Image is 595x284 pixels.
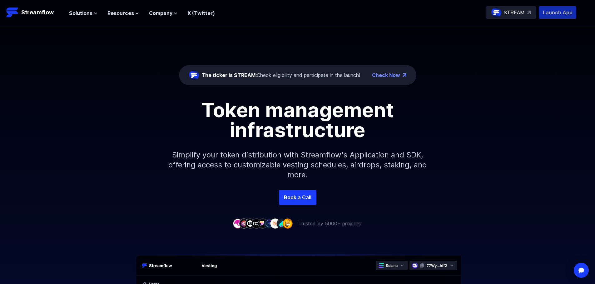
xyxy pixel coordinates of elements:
img: company-7 [270,219,280,228]
div: Check eligibility and participate in the launch! [201,71,360,79]
a: Check Now [372,71,400,79]
img: company-3 [245,219,255,228]
img: company-9 [283,219,293,228]
img: top-right-arrow.svg [527,11,531,14]
button: Company [149,9,177,17]
img: streamflow-logo-circle.png [491,7,501,17]
span: The ticker is STREAM: [201,72,257,78]
img: company-2 [239,219,249,228]
img: streamflow-logo-circle.png [189,70,199,80]
button: Resources [107,9,139,17]
p: Simplify your token distribution with Streamflow's Application and SDK, offering access to custom... [163,140,432,190]
img: Streamflow Logo [6,6,19,19]
button: Solutions [69,9,97,17]
span: Company [149,9,172,17]
img: company-6 [264,219,274,228]
span: Solutions [69,9,92,17]
button: Launch App [539,6,576,19]
a: Streamflow [6,6,63,19]
img: company-1 [233,219,243,228]
a: Book a Call [279,190,316,205]
p: STREAM [504,9,525,16]
h1: Token management infrastructure [157,100,438,140]
a: X (Twitter) [187,10,215,16]
img: top-right-arrow.png [403,73,406,77]
p: Streamflow [21,8,54,17]
a: STREAM [486,6,536,19]
span: Resources [107,9,134,17]
img: company-8 [276,219,286,228]
img: company-4 [251,219,261,228]
img: company-5 [258,219,268,228]
p: Trusted by 5000+ projects [298,220,361,227]
div: Open Intercom Messenger [574,263,589,278]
